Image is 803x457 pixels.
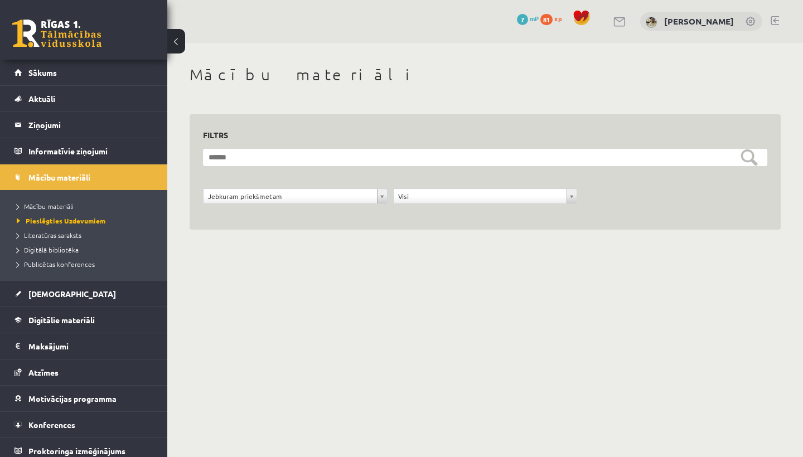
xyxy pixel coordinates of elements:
span: Pieslēgties Uzdevumiem [17,216,105,225]
a: Digitālā bibliotēka [17,245,156,255]
a: Motivācijas programma [14,386,153,411]
legend: Maksājumi [28,333,153,359]
span: xp [554,14,562,23]
legend: Informatīvie ziņojumi [28,138,153,164]
a: Pieslēgties Uzdevumiem [17,216,156,226]
span: Motivācijas programma [28,393,117,403]
h1: Mācību materiāli [190,65,781,84]
span: Proktoringa izmēģinājums [28,446,125,456]
span: Digitālā bibliotēka [17,245,79,254]
a: Mācību materiāli [17,201,156,211]
span: mP [530,14,539,23]
a: Atzīmes [14,359,153,385]
a: Informatīvie ziņojumi [14,138,153,164]
a: 7 mP [517,14,539,23]
a: Rīgas 1. Tālmācības vidusskola [12,20,101,47]
a: Aktuāli [14,86,153,111]
a: Konferences [14,412,153,437]
a: Ziņojumi [14,112,153,138]
a: [DEMOGRAPHIC_DATA] [14,281,153,307]
a: Sākums [14,60,153,85]
span: Jebkuram priekšmetam [208,189,373,203]
span: 81 [540,14,553,25]
span: Literatūras saraksts [17,231,81,240]
span: Mācību materiāli [28,172,90,182]
span: Mācību materiāli [17,202,74,211]
a: Digitālie materiāli [14,307,153,333]
a: 81 xp [540,14,567,23]
img: Imants Brokāns [646,17,657,28]
legend: Ziņojumi [28,112,153,138]
span: [DEMOGRAPHIC_DATA] [28,289,116,299]
h3: Filtrs [203,128,754,143]
span: Publicētas konferences [17,260,95,269]
span: Visi [398,189,563,203]
a: Literatūras saraksts [17,230,156,240]
span: 7 [517,14,528,25]
a: Maksājumi [14,333,153,359]
a: Visi [394,189,577,203]
a: Mācību materiāli [14,164,153,190]
span: Digitālie materiāli [28,315,95,325]
span: Atzīmes [28,367,59,377]
a: Jebkuram priekšmetam [204,189,387,203]
a: [PERSON_NAME] [664,16,734,27]
span: Aktuāli [28,94,55,104]
a: Publicētas konferences [17,259,156,269]
span: Sākums [28,67,57,77]
span: Konferences [28,420,75,430]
